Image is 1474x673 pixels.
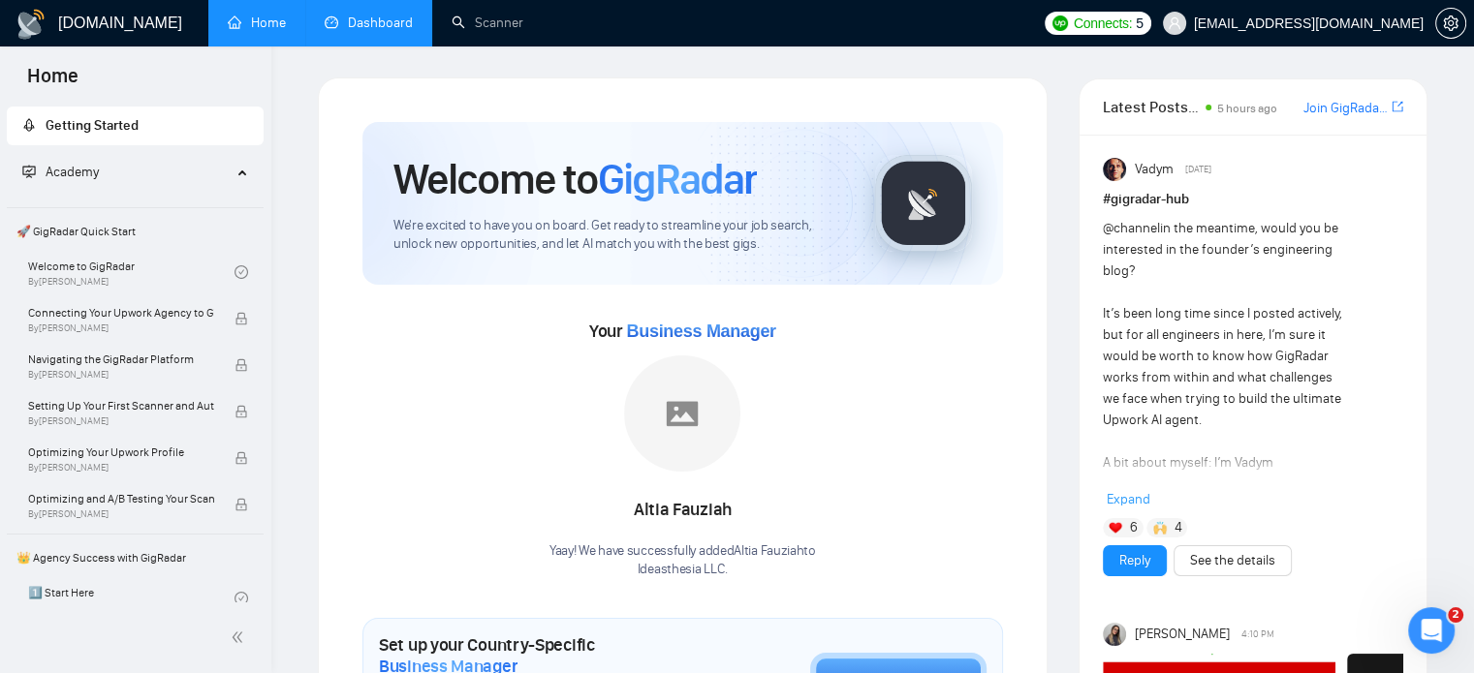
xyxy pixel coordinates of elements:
[325,15,413,31] a: dashboardDashboard
[1168,16,1181,30] span: user
[235,265,248,279] span: check-circle
[28,508,214,520] span: By [PERSON_NAME]
[28,251,235,293] a: Welcome to GigRadarBy[PERSON_NAME]
[1185,161,1211,178] span: [DATE]
[1448,607,1463,623] span: 2
[28,322,214,334] span: By [PERSON_NAME]
[12,62,94,103] span: Home
[22,165,36,178] span: fund-projection-screen
[589,321,776,342] span: Your
[1392,98,1403,116] a: export
[22,164,99,180] span: Academy
[28,396,214,415] span: Setting Up Your First Scanner and Auto-Bidder
[1103,623,1126,646] img: Mariia Heshka
[875,155,972,252] img: gigradar-logo.png
[28,350,214,369] span: Navigating the GigRadar Platform
[46,164,99,180] span: Academy
[1174,518,1181,537] span: 4
[549,542,816,579] div: Yaay! We have successfully added Altia Fauziah to
[1103,189,1403,210] h1: # gigradar-hub
[1103,95,1200,119] span: Latest Posts from the GigRadar Community
[1103,158,1126,181] img: Vadym
[1153,521,1167,535] img: 🙌
[1107,491,1150,507] span: Expand
[549,561,816,579] p: Ideasthesia LLC .
[1303,98,1388,119] a: Join GigRadar Slack Community
[1134,624,1229,645] span: [PERSON_NAME]
[1435,8,1466,39] button: setting
[231,627,250,647] span: double-left
[1408,607,1455,654] iframe: Intercom live chat
[28,369,214,381] span: By [PERSON_NAME]
[1136,13,1144,34] span: 5
[1134,159,1173,180] span: Vadym
[235,405,248,418] span: lock
[16,9,47,40] img: logo
[1130,518,1138,537] span: 6
[22,118,36,132] span: rocket
[1436,15,1465,31] span: setting
[235,498,248,511] span: lock
[393,217,844,254] span: We're excited to have you on board. Get ready to streamline your job search, unlock new opportuni...
[624,355,740,472] img: placeholder.png
[28,415,214,427] span: By [PERSON_NAME]
[46,117,139,134] span: Getting Started
[1103,220,1160,236] span: @channel
[28,462,214,474] span: By [PERSON_NAME]
[626,321,775,341] span: Business Manager
[1103,545,1167,576] button: Reply
[1074,13,1132,34] span: Connects:
[1174,545,1292,576] button: See the details
[235,592,248,605] span: check-circle
[1052,15,1068,31] img: upwork-logo.png
[7,107,264,145] li: Getting Started
[235,358,248,372] span: lock
[28,489,214,508] span: Optimizing and A/B Testing Your Scanner for Better Results
[1190,550,1275,571] a: See the details
[228,15,286,31] a: homeHome
[28,303,214,322] span: Connecting Your Upwork Agency to GigRadar
[1241,626,1274,643] span: 4:10 PM
[1217,102,1277,115] span: 5 hours ago
[28,577,235,620] a: 1️⃣ Start Here
[9,538,262,577] span: 👑 Agency Success with GigRadar
[549,494,816,527] div: Altia Fauziah
[28,443,214,462] span: Optimizing Your Upwork Profile
[9,212,262,251] span: 🚀 GigRadar Quick Start
[598,153,757,205] span: GigRadar
[235,312,248,325] span: lock
[393,153,757,205] h1: Welcome to
[1435,15,1466,31] a: setting
[235,451,248,465] span: lock
[1109,521,1122,535] img: ❤️
[1392,99,1403,114] span: export
[1119,550,1150,571] a: Reply
[452,15,523,31] a: searchScanner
